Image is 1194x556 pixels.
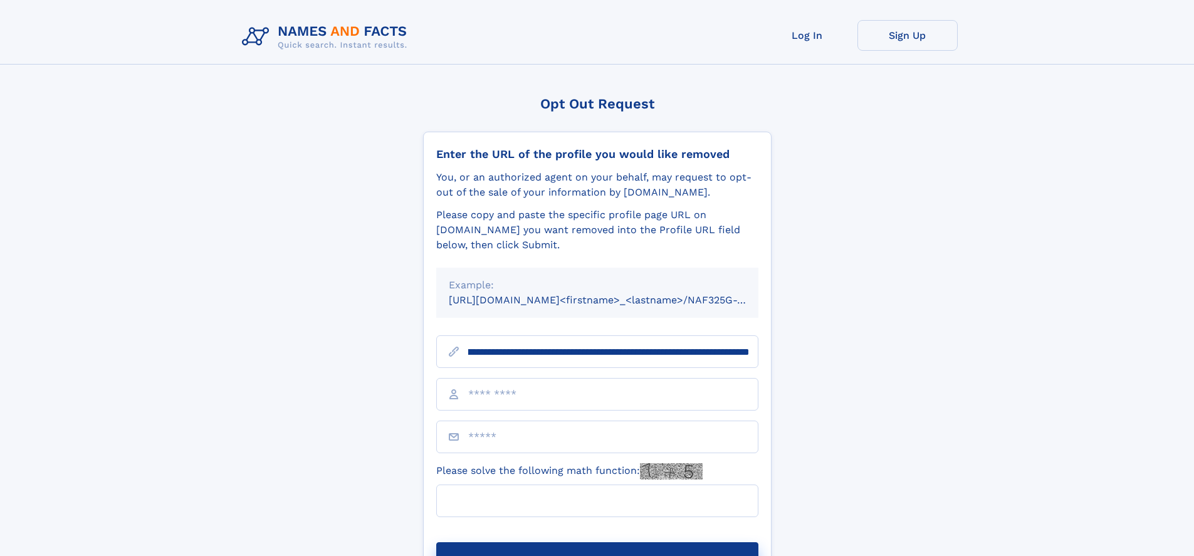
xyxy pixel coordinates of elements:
[449,278,746,293] div: Example:
[436,147,758,161] div: Enter the URL of the profile you would like removed
[857,20,958,51] a: Sign Up
[436,463,703,480] label: Please solve the following math function:
[423,96,772,112] div: Opt Out Request
[436,207,758,253] div: Please copy and paste the specific profile page URL on [DOMAIN_NAME] you want removed into the Pr...
[436,170,758,200] div: You, or an authorized agent on your behalf, may request to opt-out of the sale of your informatio...
[449,294,782,306] small: [URL][DOMAIN_NAME]<firstname>_<lastname>/NAF325G-xxxxxxxx
[757,20,857,51] a: Log In
[237,20,417,54] img: Logo Names and Facts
